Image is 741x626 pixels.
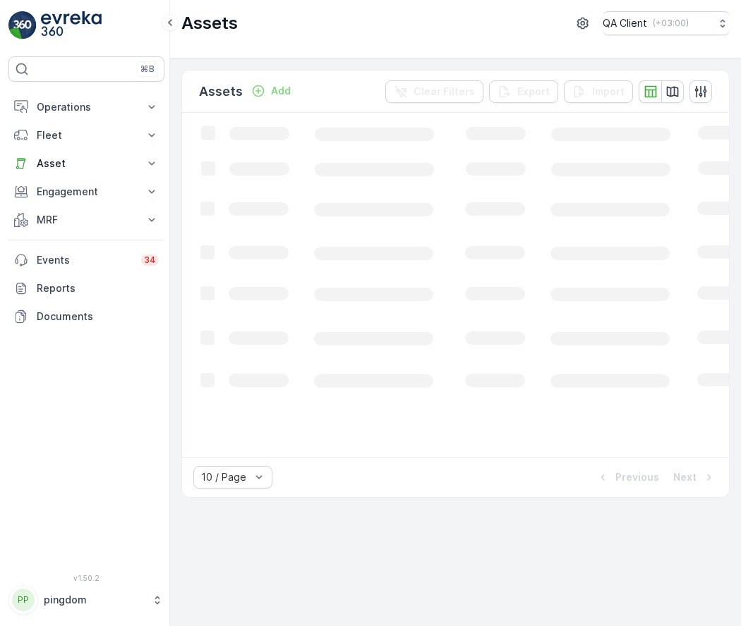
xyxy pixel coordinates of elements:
[8,11,37,39] img: logo
[8,274,164,302] a: Reports
[8,206,164,234] button: MRF
[8,585,164,615] button: PPpingdom
[181,12,238,35] p: Assets
[673,470,697,484] p: Next
[603,16,647,30] p: QA Client
[37,281,159,295] p: Reports
[37,213,136,227] p: MRF
[8,121,164,149] button: Fleet
[517,85,550,99] p: Export
[37,128,136,142] p: Fleet
[603,11,730,35] button: QA Client(+03:00)
[615,470,659,484] p: Previous
[489,80,558,103] button: Export
[672,469,718,486] button: Next
[37,185,136,199] p: Engagement
[199,82,243,102] p: Assets
[414,85,475,99] p: Clear Filters
[653,18,689,29] p: ( +03:00 )
[12,589,35,611] div: PP
[246,82,296,99] button: Add
[37,309,159,324] p: Documents
[592,85,625,99] p: Import
[385,80,483,103] button: Clear Filters
[8,246,164,274] a: Events34
[37,156,136,171] p: Asset
[594,469,661,486] button: Previous
[41,11,102,39] img: logo_light-DOdMpM7g.png
[8,302,164,331] a: Documents
[8,574,164,582] span: v 1.50.2
[8,93,164,121] button: Operations
[144,254,156,266] p: 34
[564,80,633,103] button: Import
[8,149,164,178] button: Asset
[37,253,133,267] p: Events
[37,100,136,114] p: Operations
[271,84,291,98] p: Add
[140,63,155,75] p: ⌘B
[44,593,145,607] p: pingdom
[8,178,164,206] button: Engagement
